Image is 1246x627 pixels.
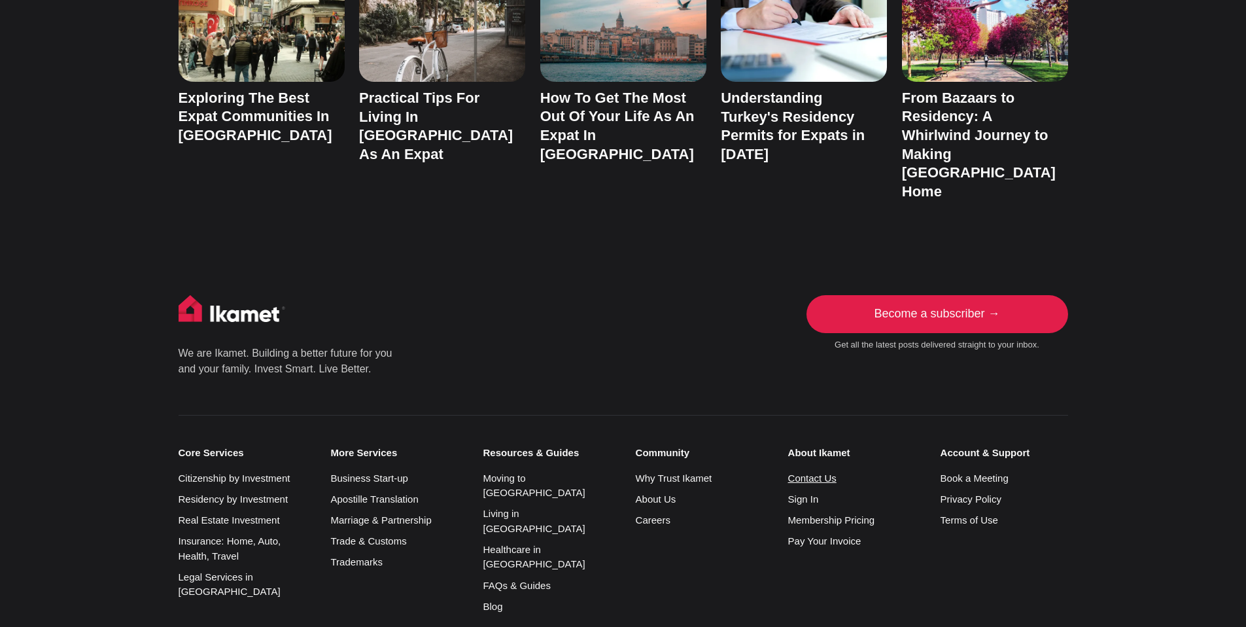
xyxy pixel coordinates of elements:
[179,571,281,598] a: Legal Services in [GEOGRAPHIC_DATA]
[331,447,459,459] small: More Services
[179,346,394,377] p: We are Ikamet. Building a better future for you and your family. Invest Smart. Live Better.
[636,447,763,459] small: Community
[179,535,281,562] a: Insurance: Home, Auto, Health, Travel
[941,473,1009,484] a: Book a Meeting
[179,473,290,484] a: Citizenship by Investment
[483,473,585,499] a: Moving to [GEOGRAPHIC_DATA]
[331,535,407,546] a: Trade & Customs
[179,447,306,459] small: Core Services
[806,295,1068,333] a: Become a subscriber →
[483,580,551,591] a: FAQs & Guides
[331,473,408,484] a: Business Start-up
[721,90,865,162] a: Understanding Turkey's Residency Permits for Expats in [DATE]
[331,493,419,505] a: Apostille Translation
[636,514,670,526] a: Careers
[359,90,513,162] a: Practical Tips For Living In [GEOGRAPHIC_DATA] As An Expat
[788,447,916,459] small: About Ikamet
[331,556,383,567] a: Trademarks
[540,90,695,162] a: How To Get The Most Out Of Your Life As An Expat In [GEOGRAPHIC_DATA]
[788,473,837,484] a: Contact Us
[941,493,1001,505] a: Privacy Policy
[902,90,1056,200] a: From Bazaars to Residency: A Whirlwind Journey to Making [GEOGRAPHIC_DATA] Home
[788,514,875,526] a: Membership Pricing
[483,508,585,534] a: Living in [GEOGRAPHIC_DATA]
[788,493,819,505] a: Sign In
[179,295,286,328] img: Ikamet home
[179,514,280,526] a: Real Estate Investment
[941,447,1068,459] small: Account & Support
[941,514,998,526] a: Terms of Use
[331,514,432,526] a: Marriage & Partnership
[788,535,861,546] a: Pay Your Invoice
[806,340,1068,351] small: Get all the latest posts delivered straight to your inbox.
[636,493,676,505] a: About Us
[179,90,332,143] a: Exploring The Best Expat Communities In [GEOGRAPHIC_DATA]
[483,447,611,459] small: Resources & Guides
[179,493,288,505] a: Residency by Investment
[636,473,712,484] a: Why Trust Ikamet
[483,544,585,570] a: Healthcare in [GEOGRAPHIC_DATA]
[483,601,503,612] a: Blog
